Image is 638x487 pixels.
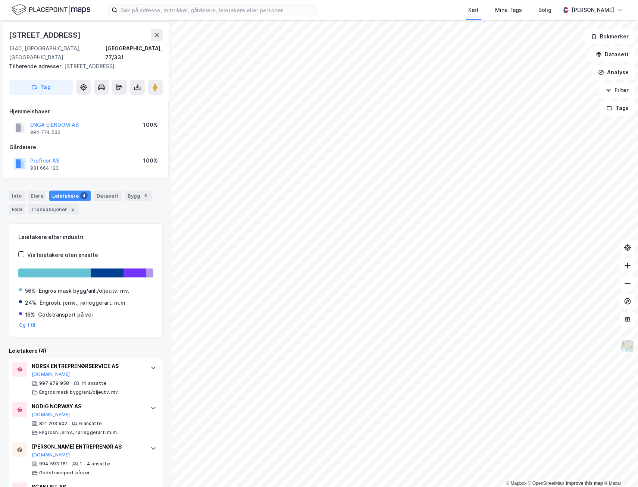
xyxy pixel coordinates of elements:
button: Filter [599,83,635,98]
div: [PERSON_NAME] ENTREPRENØR AS [32,442,143,451]
div: 100% [143,120,158,129]
div: 24% [25,298,37,307]
div: Godstransport på vei [39,470,89,476]
iframe: Chat Widget [601,451,638,487]
div: Engrosh. jernv., rørleggerart. m.m. [39,430,118,436]
div: Leietakere etter industri [18,233,153,242]
div: 931 664 123 [30,165,59,171]
span: Tilhørende adresser: [9,63,64,69]
img: Z [620,339,635,353]
div: Mine Tags [495,6,522,15]
div: NODIG NORWAY AS [32,402,143,411]
div: Transaksjoner [28,204,79,214]
img: logo.f888ab2527a4732fd821a326f86c7f29.svg [12,3,90,16]
div: ESG [9,204,25,214]
button: [DOMAIN_NAME] [32,452,70,458]
div: Bygg [125,191,152,201]
div: Engros mask bygg/anl./oljeutv. mv. [39,389,119,395]
div: 1340, [GEOGRAPHIC_DATA], [GEOGRAPHIC_DATA] [9,44,105,62]
button: Bokmerker [585,29,635,44]
div: Godstransport på vei [38,310,93,319]
a: Improve this map [566,481,603,486]
button: [DOMAIN_NAME] [32,371,70,377]
div: 821 203 902 [39,421,67,427]
div: 14 ansatte [81,380,106,386]
div: Engrosh. jernv., rørleggerart. m.m. [40,298,127,307]
div: 1 - 4 ansatte [80,461,110,467]
div: Info [9,191,25,201]
button: Analyse [592,65,635,80]
div: 3 [142,192,149,199]
div: Hjemmelshaver [9,107,162,116]
div: Datasett [94,191,122,201]
div: 2 [69,205,76,213]
div: 994 774 530 [30,129,60,135]
div: Vis leietakere uten ansatte [27,251,98,260]
div: Kart [468,6,479,15]
a: OpenStreetMap [528,481,564,486]
div: Gårdeiere [9,143,162,152]
div: [GEOGRAPHIC_DATA], 77/331 [105,44,163,62]
div: 6 ansatte [79,421,102,427]
button: Og 1 til [19,322,35,328]
div: [PERSON_NAME] [572,6,614,15]
div: Leietakere (4) [9,346,163,355]
div: Engros mask bygg/anl./oljeutv. mv. [39,286,129,295]
button: [DOMAIN_NAME] [32,412,70,418]
div: Eiere [28,191,46,201]
div: 997 979 958 [39,380,69,386]
a: Mapbox [506,481,526,486]
div: 994 593 161 [39,461,68,467]
div: 56% [25,286,36,295]
div: NORSK ENTREPRENØRSERVICE AS [32,362,143,371]
div: [STREET_ADDRESS] [9,29,82,41]
button: Tags [600,101,635,116]
div: Bolig [538,6,551,15]
div: [STREET_ADDRESS] [9,62,157,71]
div: Leietakere [49,191,91,201]
button: Tag [9,80,73,95]
div: 16% [25,310,35,319]
input: Søk på adresse, matrikkel, gårdeiere, leietakere eller personer [118,4,317,16]
button: Datasett [589,47,635,62]
div: 100% [143,156,158,165]
div: 4 [80,192,88,199]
